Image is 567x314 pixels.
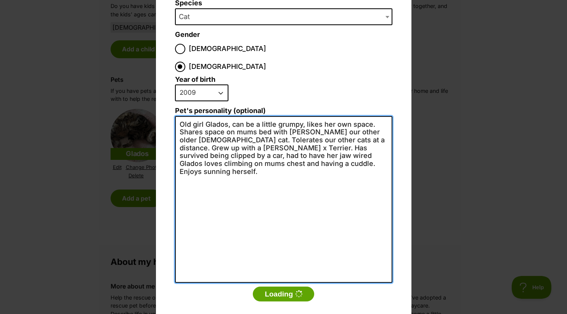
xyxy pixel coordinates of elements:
[175,31,200,39] label: Gender
[253,287,314,302] button: Loading
[175,76,215,84] label: Year of birth
[189,62,266,72] span: [DEMOGRAPHIC_DATA]
[175,107,392,115] label: Pet's personality (optional)
[176,11,198,22] span: Cat
[175,8,392,25] span: Cat
[189,44,266,54] span: [DEMOGRAPHIC_DATA]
